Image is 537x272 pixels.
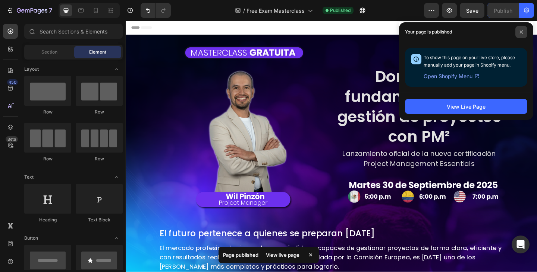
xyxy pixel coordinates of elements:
[424,55,515,68] span: To show this page on your live store, please manually add your page in Shopify menu.
[494,7,512,15] div: Publish
[405,99,527,114] button: View Live Page
[3,3,56,18] button: 7
[41,49,57,55] span: Section
[6,136,18,142] div: Beta
[111,171,123,183] span: Toggle open
[111,63,123,75] span: Toggle open
[487,3,519,18] button: Publish
[330,7,351,14] span: Published
[227,171,412,202] img: Fecha_Landing___Masterclass_PMEPC_Sep30.png
[24,235,38,241] span: Button
[49,6,52,15] p: 7
[89,49,106,55] span: Element
[227,49,412,138] h2: Domina los fundamentos de la gestión de proyectos con PM²
[24,66,39,73] span: Layout
[424,72,472,81] span: Open Shopify Menu
[227,139,411,161] p: Lanzamiento oficial de la nueva certificación Project Management Essentials
[512,236,530,253] div: Open Intercom Messenger
[24,174,34,180] span: Text
[261,250,304,260] div: View live page
[460,3,484,18] button: Save
[24,109,71,115] div: Row
[405,28,452,36] p: Your page is published
[246,7,305,15] span: Free Exam Masterclass
[243,7,245,15] span: /
[36,225,412,239] h2: El futuro pertenece a quienes se preparan [DATE]
[447,103,486,111] div: View Live Page
[141,3,171,18] div: Undo/Redo
[76,109,123,115] div: Row
[111,232,123,244] span: Toggle open
[24,217,71,223] div: Heading
[7,79,18,85] div: 450
[24,156,71,162] div: Row
[24,24,123,39] input: Search Sections & Elements
[126,21,537,272] iframe: Design area
[223,251,258,259] p: Page published
[76,217,123,223] div: Text Block
[76,156,123,162] div: Row
[466,7,478,14] span: Save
